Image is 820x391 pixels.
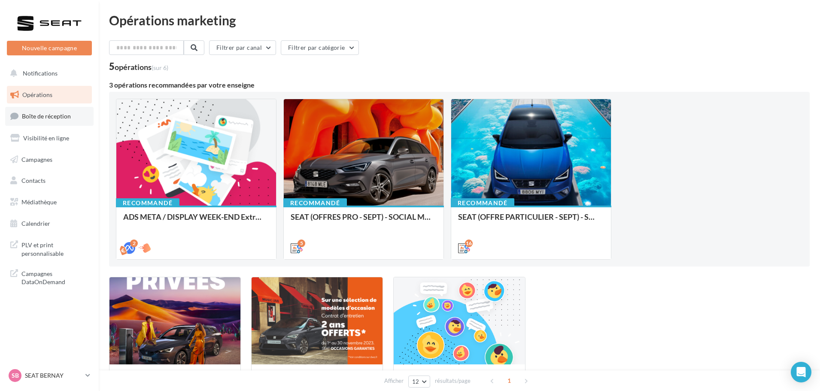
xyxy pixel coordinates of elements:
[116,198,179,208] div: Recommandé
[21,220,50,227] span: Calendrier
[152,64,168,71] span: (sur 6)
[23,134,69,142] span: Visibilité en ligne
[123,212,269,230] div: ADS META / DISPLAY WEEK-END Extraordinaire (JPO) Septembre 2025
[21,155,52,163] span: Campagnes
[291,212,437,230] div: SEAT (OFFRES PRO - SEPT) - SOCIAL MEDIA
[5,236,94,261] a: PLV et print personnalisable
[408,376,430,388] button: 12
[298,239,305,247] div: 5
[209,40,276,55] button: Filtrer par canal
[458,212,604,230] div: SEAT (OFFRE PARTICULIER - SEPT) - SOCIAL MEDIA
[109,82,810,88] div: 3 opérations recommandées par votre enseigne
[115,63,168,71] div: opérations
[5,151,94,169] a: Campagnes
[384,377,404,385] span: Afficher
[5,107,94,125] a: Boîte de réception
[22,91,52,98] span: Opérations
[5,129,94,147] a: Visibilité en ligne
[435,377,471,385] span: résultats/page
[21,239,88,258] span: PLV et print personnalisable
[451,198,514,208] div: Recommandé
[21,198,57,206] span: Médiathèque
[5,215,94,233] a: Calendrier
[281,40,359,55] button: Filtrer par catégorie
[109,62,168,71] div: 5
[21,177,46,184] span: Contacts
[12,371,19,380] span: SB
[502,374,516,388] span: 1
[109,14,810,27] div: Opérations marketing
[21,268,88,286] span: Campagnes DataOnDemand
[23,70,58,77] span: Notifications
[5,172,94,190] a: Contacts
[5,193,94,211] a: Médiathèque
[7,367,92,384] a: SB SEAT BERNAY
[283,198,347,208] div: Recommandé
[5,264,94,290] a: Campagnes DataOnDemand
[7,41,92,55] button: Nouvelle campagne
[5,86,94,104] a: Opérations
[5,64,90,82] button: Notifications
[791,362,811,382] div: Open Intercom Messenger
[25,371,82,380] p: SEAT BERNAY
[130,239,138,247] div: 2
[465,239,473,247] div: 16
[22,112,71,120] span: Boîte de réception
[412,378,419,385] span: 12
